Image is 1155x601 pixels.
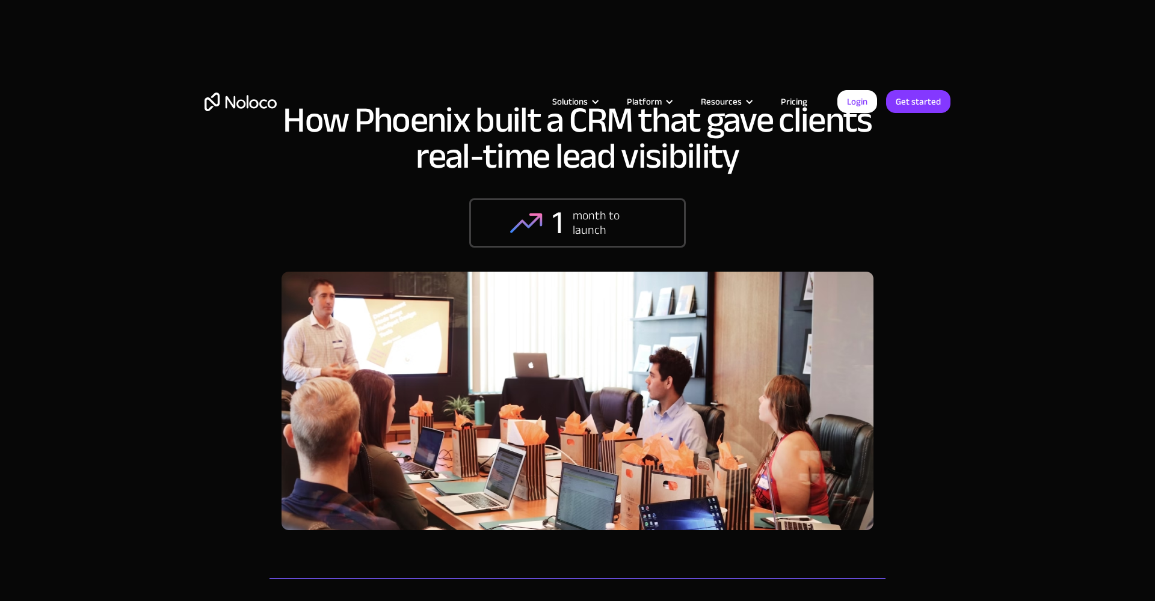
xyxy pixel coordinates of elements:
[552,94,588,109] div: Solutions
[282,102,873,174] h1: How Phoenix built a CRM that gave clients real-time lead visibility
[701,94,742,109] div: Resources
[205,93,277,111] a: home
[573,209,645,237] div: month to launch
[612,94,686,109] div: Platform
[537,94,612,109] div: Solutions
[552,205,563,241] div: 1
[886,90,950,113] a: Get started
[686,94,766,109] div: Resources
[627,94,662,109] div: Platform
[837,90,877,113] a: Login
[766,94,822,109] a: Pricing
